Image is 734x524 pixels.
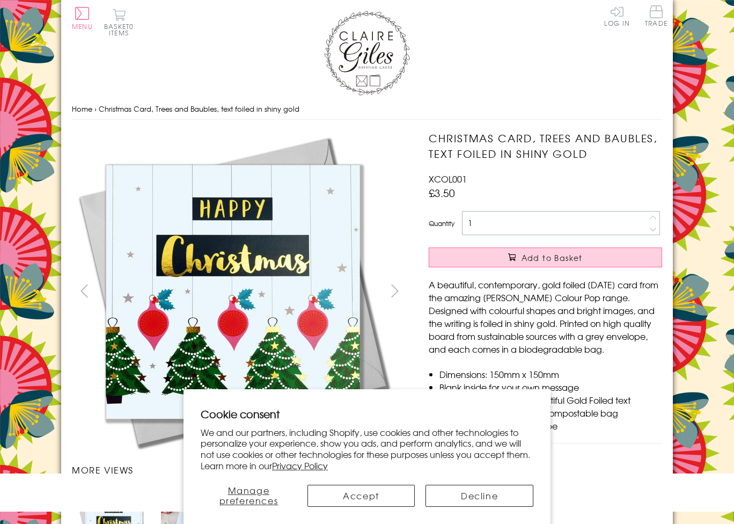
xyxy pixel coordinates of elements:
span: Christmas Card, Trees and Baubles, text foiled in shiny gold [99,104,299,114]
button: Decline [425,485,533,507]
h2: Cookie consent [201,406,533,421]
img: Christmas Card, Trees and Baubles, text foiled in shiny gold [407,130,729,453]
span: Menu [72,21,93,31]
button: Add to Basket [429,248,662,267]
span: XCOL001 [429,172,467,185]
li: Printed in the U.K with beautiful Gold Foiled text [439,394,662,406]
li: Dimensions: 150mm x 150mm [439,368,662,381]
li: Comes cello wrapped in Compostable bag [439,406,662,419]
h1: Christmas Card, Trees and Baubles, text foiled in shiny gold [429,130,662,162]
li: Comes with a grey envelope [439,419,662,432]
button: Basket0 items [104,9,134,36]
span: › [94,104,97,114]
span: 0 items [109,21,134,38]
span: Add to Basket [522,252,583,263]
button: Accept [307,485,415,507]
p: We and our partners, including Shopify, use cookies and other technologies to personalize your ex... [201,427,533,471]
h3: More views [72,463,407,476]
nav: breadcrumbs [72,98,662,120]
button: next [383,279,407,303]
span: £3.50 [429,185,455,200]
button: Menu [72,7,93,30]
label: Quantity [429,219,454,228]
span: Manage preferences [219,484,278,507]
a: Home [72,104,92,114]
a: Privacy Policy [272,459,328,472]
button: Manage preferences [201,485,297,507]
p: A beautiful, contemporary, gold foiled [DATE] card from the amazing [PERSON_NAME] Colour Pop rang... [429,278,662,355]
button: prev [72,279,96,303]
a: Trade [645,5,667,28]
img: Claire Giles Greetings Cards [324,11,410,96]
a: Log In [604,5,630,26]
li: Blank inside for your own message [439,381,662,394]
img: Christmas Card, Trees and Baubles, text foiled in shiny gold [72,130,394,453]
span: Trade [645,5,667,26]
